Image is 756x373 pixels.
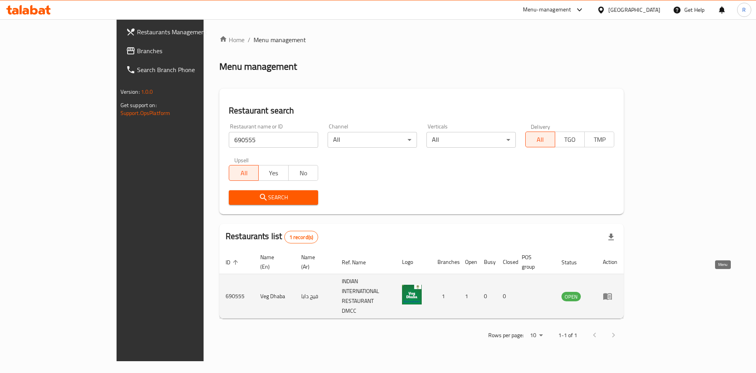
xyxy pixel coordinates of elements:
table: enhanced table [219,250,624,319]
button: All [229,165,259,181]
a: Support.OpsPlatform [120,108,170,118]
img: Veg Dhaba [402,285,422,304]
span: Search Branch Phone [137,65,237,74]
span: 1.0.0 [141,87,153,97]
span: TGO [558,134,582,145]
span: TMP [588,134,611,145]
span: No [292,167,315,179]
a: Search Branch Phone [120,60,243,79]
div: Menu-management [523,5,571,15]
label: Delivery [531,124,550,129]
button: TGO [555,132,585,147]
li: / [248,35,250,45]
button: Yes [258,165,288,181]
a: Branches [120,41,243,60]
div: All [426,132,516,148]
div: Total records count [284,231,319,243]
span: Menu management [254,35,306,45]
span: Get support on: [120,100,157,110]
div: Export file [602,228,621,247]
span: Restaurants Management [137,27,237,37]
button: Search [229,190,318,205]
span: OPEN [561,292,581,301]
h2: Menu management [219,60,297,73]
td: 1 [431,274,459,319]
td: INDIAN INTERNATIONAL RESTAURANT DMCC [335,274,395,319]
th: Open [459,250,478,274]
div: [GEOGRAPHIC_DATA] [608,6,660,14]
label: Upsell [234,157,249,163]
th: Logo [396,250,431,274]
span: Ref. Name [342,258,376,267]
span: Status [561,258,587,267]
button: All [525,132,555,147]
span: 1 record(s) [285,234,318,241]
td: فيج دابا [295,274,335,319]
span: POS group [522,252,546,271]
input: Search for restaurant name or ID.. [229,132,318,148]
th: Busy [478,250,497,274]
p: Rows per page: [488,330,524,340]
span: Yes [262,167,285,179]
span: ID [226,258,241,267]
th: Action [597,250,624,274]
nav: breadcrumb [219,35,624,45]
div: All [328,132,417,148]
span: All [529,134,552,145]
th: Branches [431,250,459,274]
span: Search [235,193,312,202]
div: Rows per page: [527,330,546,341]
h2: Restaurant search [229,105,614,117]
td: 0 [497,274,515,319]
a: Restaurants Management [120,22,243,41]
button: TMP [584,132,614,147]
p: 1-1 of 1 [558,330,577,340]
td: 0 [478,274,497,319]
td: Veg Dhaba [254,274,295,319]
span: R [742,6,746,14]
button: No [288,165,318,181]
td: 1 [459,274,478,319]
span: Name (Ar) [301,252,326,271]
h2: Restaurants list [226,230,318,243]
span: Name (En) [260,252,285,271]
span: Branches [137,46,237,56]
span: Version: [120,87,140,97]
th: Closed [497,250,515,274]
span: All [232,167,256,179]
